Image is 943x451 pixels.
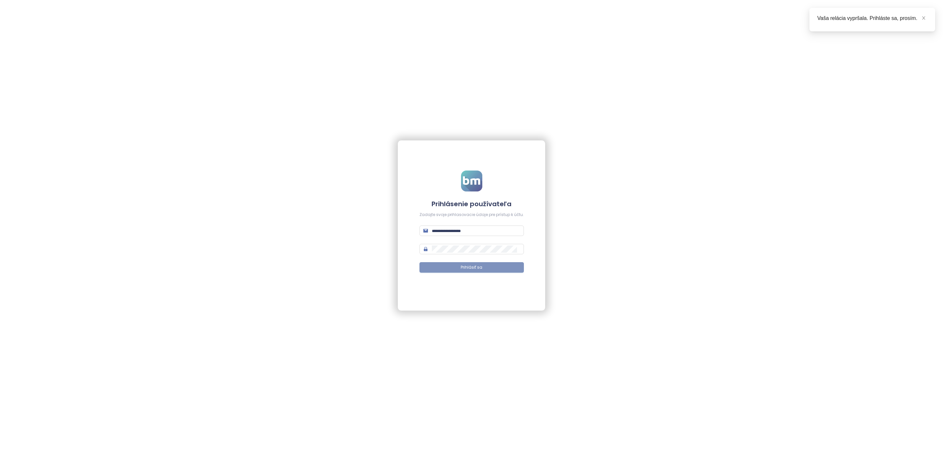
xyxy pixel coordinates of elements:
h4: Prihlásenie používateľa [419,199,524,208]
span: close [921,16,926,20]
div: Zadajte svoje prihlasovacie údaje pre prístup k účtu. [419,212,524,218]
span: mail [423,228,428,233]
span: lock [423,247,428,251]
button: Prihlásiť sa [419,262,524,273]
span: Prihlásiť sa [461,264,482,271]
div: Vaša relácia vypršala. Prihláste sa, prosím. [817,14,927,22]
img: logo [461,171,482,191]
